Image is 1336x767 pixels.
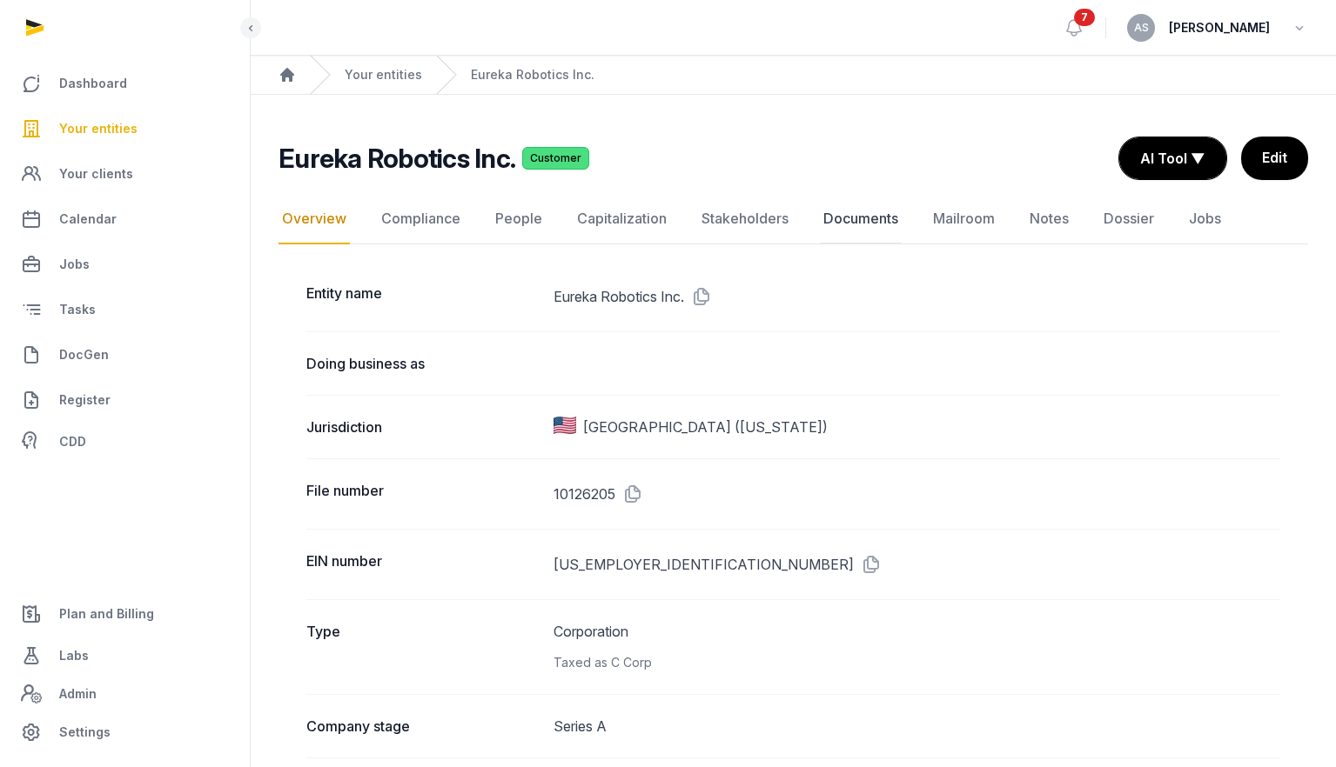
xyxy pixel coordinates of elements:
dd: Corporation [554,621,1280,673]
div: Taxed as C Corp [554,652,1280,673]
a: Your entities [345,66,422,83]
span: AS [1134,23,1149,33]
span: CDD [59,431,86,452]
dd: Eureka Robotics Inc. [554,283,1280,310]
a: CDD [14,424,236,459]
a: Your clients [14,153,236,195]
a: Tasks [14,289,236,330]
a: Compliance [378,194,464,244]
span: Settings [59,722,111,743]
h2: Eureka Robotics Inc. [279,143,515,174]
a: Dashboard [14,63,236,104]
a: DocGen [14,334,236,376]
dt: Doing business as [306,353,540,374]
a: Overview [279,194,350,244]
a: Eureka Robotics Inc. [471,66,594,83]
a: Dossier [1100,194,1158,244]
a: Settings [14,711,236,753]
dt: Jurisdiction [306,417,540,437]
dt: Type [306,621,540,673]
span: [GEOGRAPHIC_DATA] ([US_STATE]) [583,417,828,437]
span: Your entities [59,118,138,139]
dt: Company stage [306,716,540,737]
a: Calendar [14,198,236,240]
a: Plan and Billing [14,593,236,635]
span: DocGen [59,344,109,365]
a: Your entities [14,108,236,150]
span: Jobs [59,254,90,275]
dd: 10126205 [554,480,1280,508]
nav: Tabs [279,194,1308,244]
span: Register [59,390,111,410]
dd: Series A [554,716,1280,737]
a: Mailroom [930,194,998,244]
span: Your clients [59,163,133,184]
button: AS [1127,14,1155,42]
a: Documents [820,194,902,244]
dt: EIN number [306,550,540,578]
span: Dashboard [59,73,127,94]
a: Capitalization [574,194,670,244]
a: Stakeholders [698,194,792,244]
a: Admin [14,677,236,711]
span: Customer [522,147,589,170]
span: Labs [59,645,89,666]
dt: Entity name [306,283,540,310]
dt: File number [306,480,540,508]
a: Notes [1026,194,1072,244]
span: Calendar [59,209,117,230]
a: Edit [1241,137,1308,180]
a: Register [14,379,236,421]
span: Admin [59,684,97,704]
a: Jobs [1185,194,1225,244]
a: Jobs [14,243,236,285]
button: AI Tool ▼ [1119,137,1226,179]
dd: [US_EMPLOYER_IDENTIFICATION_NUMBER] [554,550,1280,578]
a: Labs [14,635,236,677]
span: Tasks [59,299,96,320]
nav: Breadcrumb [251,56,1336,95]
a: People [492,194,546,244]
span: [PERSON_NAME] [1169,17,1270,38]
span: Plan and Billing [59,604,154,624]
span: 7 [1074,9,1095,26]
